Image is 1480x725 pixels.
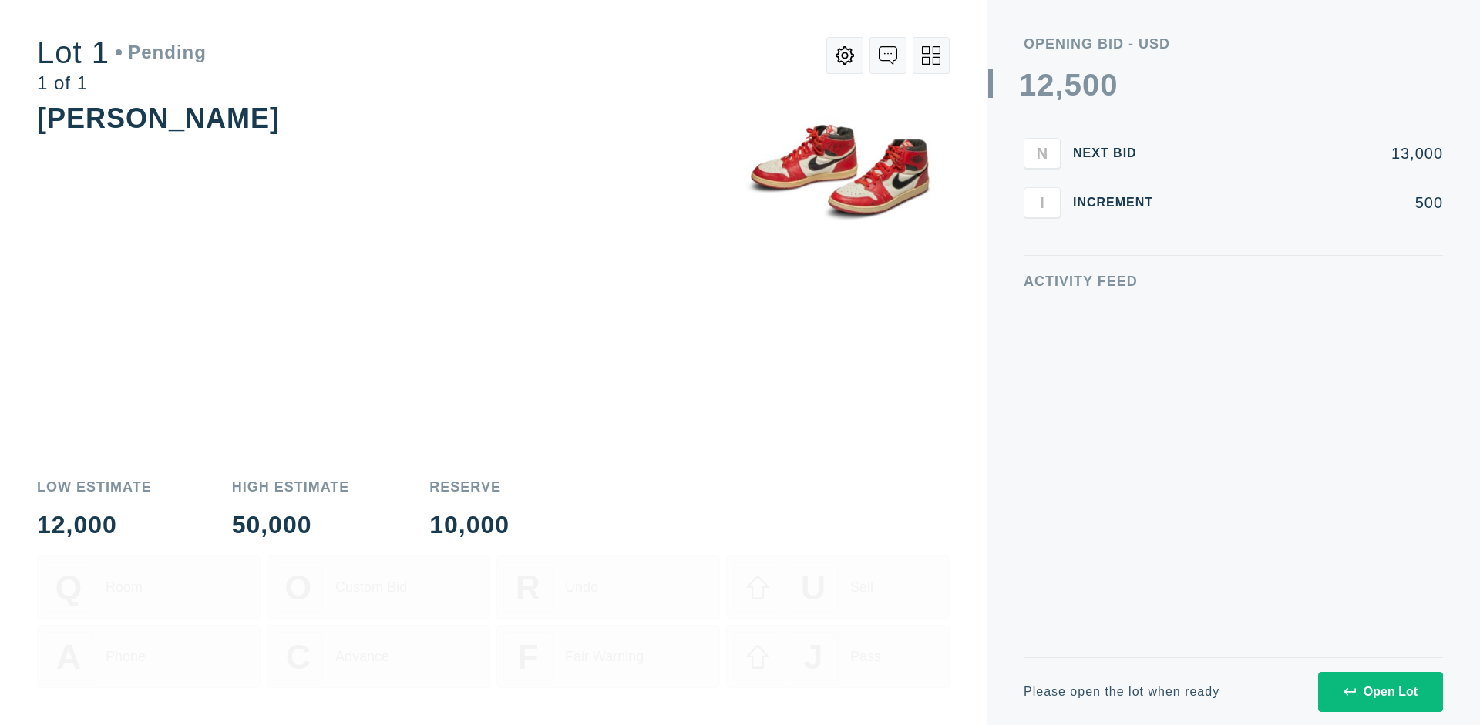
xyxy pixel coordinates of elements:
div: 1 [1019,69,1037,100]
div: High Estimate [232,480,350,494]
div: 12,000 [37,512,152,537]
div: 5 [1065,69,1082,100]
div: 10,000 [429,512,510,537]
div: Open Lot [1344,685,1418,699]
div: Pending [116,43,207,62]
div: [PERSON_NAME] [37,102,280,134]
span: N [1037,144,1048,162]
div: Please open the lot when ready [1024,686,1219,698]
button: I [1024,187,1061,218]
div: 0 [1100,69,1118,100]
div: 2 [1037,69,1054,100]
div: Increment [1073,196,1165,209]
div: Opening bid - USD [1024,37,1443,51]
div: 13,000 [1178,146,1443,161]
div: Reserve [429,480,510,494]
div: 0 [1082,69,1100,100]
div: , [1055,69,1065,378]
div: 50,000 [232,512,350,537]
div: Activity Feed [1024,274,1443,288]
span: I [1040,193,1044,211]
div: 500 [1178,195,1443,210]
div: Low Estimate [37,480,152,494]
div: Lot 1 [37,37,207,68]
div: 1 of 1 [37,74,207,92]
button: Open Lot [1318,672,1443,712]
button: N [1024,138,1061,169]
div: Next Bid [1073,147,1165,159]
